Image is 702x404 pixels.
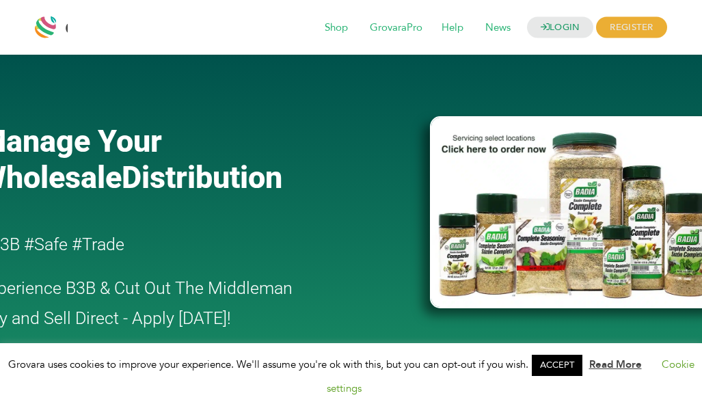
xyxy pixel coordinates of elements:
span: GrovaraPro [360,15,432,41]
span: Distribution [122,159,282,196]
a: ACCEPT [532,355,582,376]
a: Cookie settings [327,358,694,394]
span: Grovara uses cookies to improve your experience. We'll assume you're ok with this, but you can op... [8,358,694,394]
a: Help [432,21,473,36]
a: GrovaraPro [360,21,432,36]
a: LOGIN [527,17,594,38]
span: Shop [315,15,357,41]
a: Shop [315,21,357,36]
a: Read More [589,358,642,371]
span: Help [432,15,473,41]
a: News [476,21,520,36]
span: REGISTER [596,17,666,38]
span: News [476,15,520,41]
